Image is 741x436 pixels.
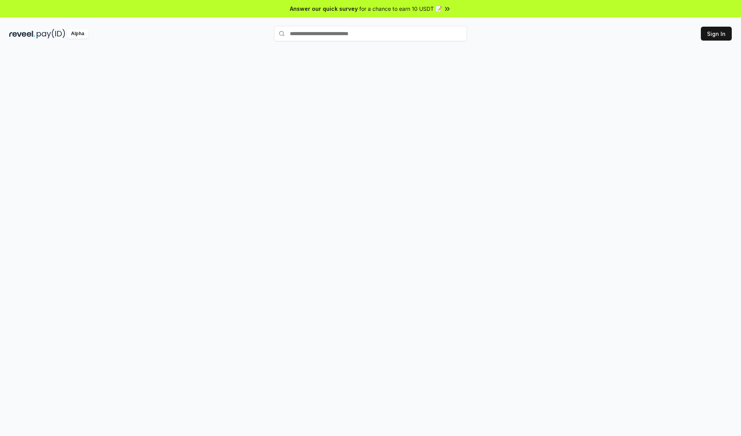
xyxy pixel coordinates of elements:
span: Answer our quick survey [290,5,358,13]
span: for a chance to earn 10 USDT 📝 [359,5,442,13]
img: pay_id [37,29,65,39]
button: Sign In [701,27,732,41]
div: Alpha [67,29,88,39]
img: reveel_dark [9,29,35,39]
